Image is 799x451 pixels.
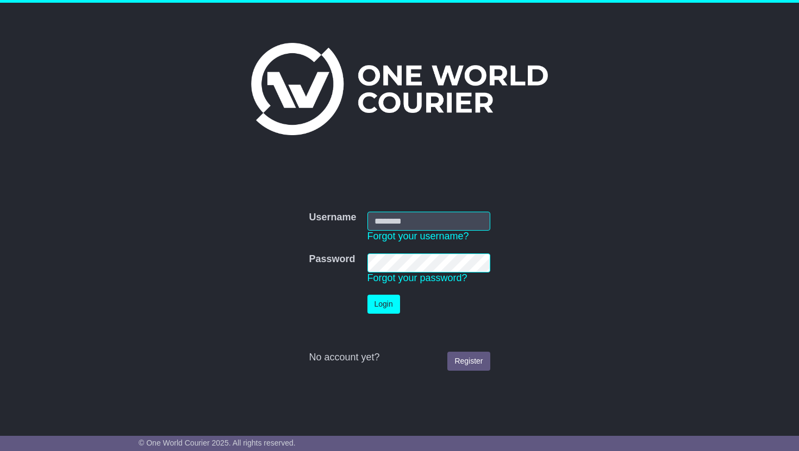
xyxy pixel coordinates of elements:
[309,212,356,224] label: Username
[139,439,296,447] span: © One World Courier 2025. All rights reserved.
[367,295,400,314] button: Login
[251,43,548,135] img: One World
[367,272,467,283] a: Forgot your password?
[447,352,490,371] a: Register
[309,253,355,265] label: Password
[309,352,490,364] div: No account yet?
[367,231,469,242] a: Forgot your username?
